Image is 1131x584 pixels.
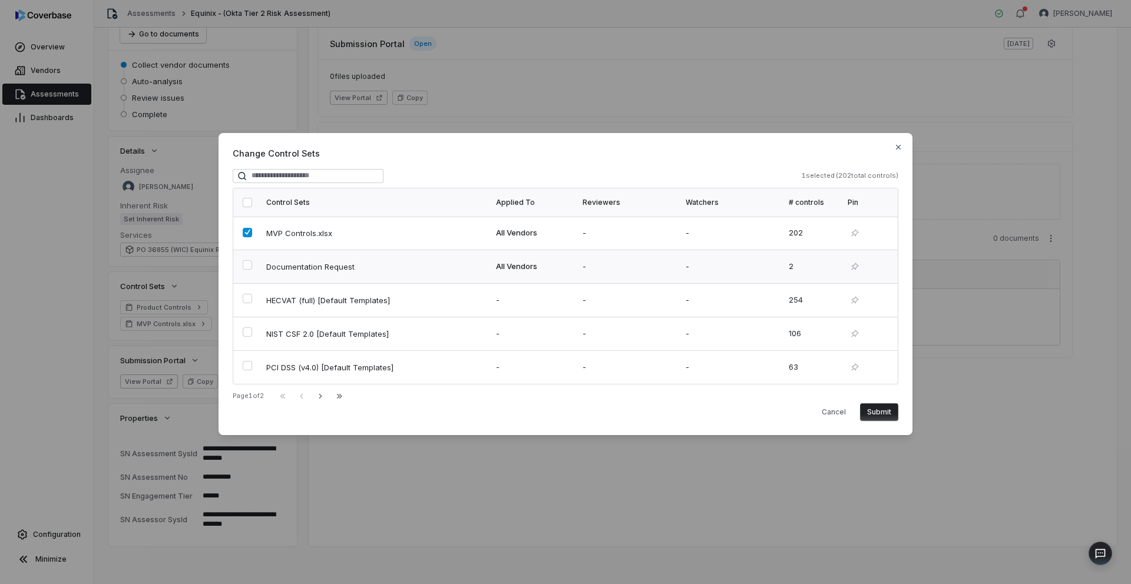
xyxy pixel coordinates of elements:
[782,317,841,350] td: 106
[266,328,389,339] span: NIST CSF 2.0 [Default Templates]
[496,295,500,304] span: -
[266,198,482,207] div: Control Sets
[496,228,537,237] span: All Vendors
[686,198,775,207] div: Watchers
[496,261,537,271] span: All Vendors
[496,198,568,207] div: Applied To
[266,295,390,306] span: HECVAT (full) [Default Templates]
[686,328,689,338] span: -
[233,147,898,160] span: Change Control Sets
[686,261,689,271] span: -
[266,362,393,373] span: PCI DSS (v4.0) [Default Templates]
[583,228,586,237] span: -
[802,171,835,180] span: 1 selected
[782,350,841,384] td: 63
[496,362,500,371] span: -
[583,362,586,371] span: -
[815,403,853,421] button: Cancel
[782,217,841,250] td: 202
[686,295,689,304] span: -
[583,198,672,207] div: Reviewers
[583,328,586,338] span: -
[836,171,898,180] span: ( 202 total controls)
[266,261,355,272] span: Documentation Request
[782,250,841,283] td: 2
[583,295,586,304] span: -
[848,198,888,207] div: Pin
[686,362,689,371] span: -
[496,328,500,338] span: -
[266,228,332,238] span: MVP Controls.xlsx
[789,198,834,207] div: # controls
[782,283,841,317] td: 254
[233,391,264,400] div: Page 1 of 2
[583,261,586,271] span: -
[686,228,689,237] span: -
[860,403,898,421] button: Submit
